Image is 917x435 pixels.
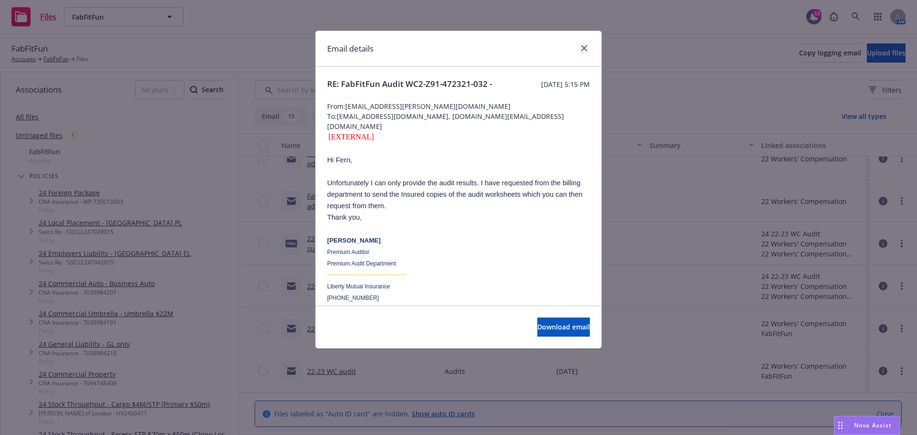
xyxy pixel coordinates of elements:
[327,179,582,210] span: Unfortunately I can only provide the audit results. I have requested from the billing department ...
[327,249,396,267] span: Premium Auditor Premium Audit Department
[327,78,492,90] span: RE: FabFitFun Audit WC2-Z91-472321-032 -
[327,213,362,221] span: Thank you,
[578,42,590,54] a: close
[350,306,353,310] sup: th
[537,318,590,337] button: Download email
[327,156,352,164] span: Hi Fern,
[327,237,381,244] span: [PERSON_NAME]
[537,322,590,331] span: Download email
[854,421,892,429] span: Nova Assist
[327,131,590,143] div: [EXTERNAL]
[834,416,846,435] div: Drag to move
[834,416,900,435] button: Nova Assist
[327,271,406,278] span: ────────────────
[327,101,590,111] span: From: [EMAIL_ADDRESS][PERSON_NAME][DOMAIN_NAME]
[327,283,390,290] span: Liberty Mutual Insurance
[327,111,590,131] span: To: [EMAIL_ADDRESS][DOMAIN_NAME], [DOMAIN_NAME][EMAIL_ADDRESS][DOMAIN_NAME]
[541,79,590,89] span: [DATE] 5:15 PM
[327,295,379,301] span: [PHONE_NUMBER]
[327,42,373,55] h1: Email details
